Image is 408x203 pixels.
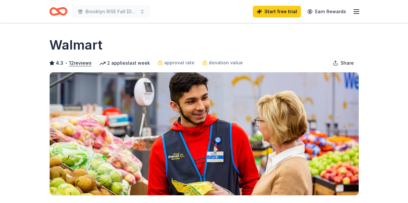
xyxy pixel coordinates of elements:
span: Share [341,59,354,67]
a: Home [49,4,67,19]
span: Brooklyn RISE Fall [DATE] [85,8,137,15]
a: Earn Rewards [304,6,350,17]
span: donation value [209,59,243,67]
span: 4.3 [56,59,63,67]
a: approval rate [158,59,194,67]
h1: Walmart [49,36,103,54]
div: 2 applies last week [99,59,150,67]
span: approval rate [164,59,194,67]
span: • [65,60,67,66]
button: Brooklyn RISE Fall [DATE] [73,5,150,18]
img: Image for Walmart [50,72,359,195]
a: donation value [202,59,243,67]
a: Start free trial [253,6,301,17]
button: Share [328,57,359,69]
button: 12reviews [69,59,92,67]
